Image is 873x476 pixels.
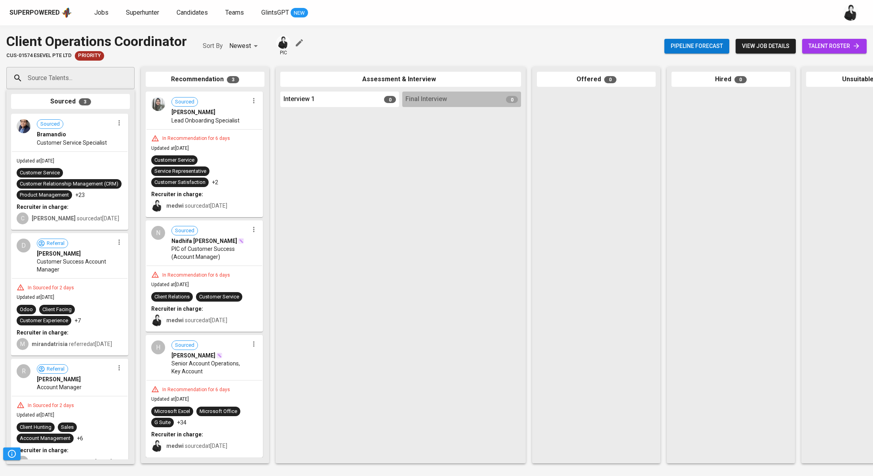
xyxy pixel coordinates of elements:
[151,314,163,326] img: medwi@glints.com
[37,130,66,138] span: Bramandio
[20,317,68,325] div: Customer Experience
[32,341,112,347] span: referred at [DATE]
[151,145,189,151] span: Updated at [DATE]
[151,282,189,287] span: Updated at [DATE]
[61,424,74,431] div: Sales
[166,443,184,449] b: medwi
[537,72,656,87] div: Offered
[154,157,194,164] div: Customer Service
[802,39,867,54] a: talent roster
[283,95,315,104] span: Interview 1
[130,77,132,79] button: Open
[166,317,184,323] b: medwi
[171,108,215,116] span: [PERSON_NAME]
[6,32,187,51] div: Client Operations Coordinator
[736,39,796,54] button: view job details
[154,179,205,186] div: Customer Satisfaction
[37,250,81,258] span: [PERSON_NAME]
[146,335,263,457] div: HSourced[PERSON_NAME]Senior Account Operations, Key AccountIn Recommendation for 6 daysUpdated at...
[17,329,68,336] b: Recruiter in charge:
[17,239,30,252] div: D
[291,9,308,17] span: NEW
[151,340,165,354] div: H
[742,41,789,51] span: view job details
[225,9,244,16] span: Teams
[44,240,68,247] span: Referral
[17,456,29,468] div: M
[17,338,29,350] div: M
[151,200,163,212] img: medwi@glints.com
[171,352,215,359] span: [PERSON_NAME]
[159,135,233,142] div: In Recommendation for 6 days
[151,191,203,197] b: Recruiter in charge:
[171,117,240,124] span: Lead Onboarding Specialist
[212,178,218,186] p: +2
[154,293,190,301] div: Client Relations
[44,365,68,373] span: Referral
[17,158,54,164] span: Updated at [DATE]
[146,72,264,87] div: Recommendation
[227,76,239,83] span: 3
[20,180,118,188] div: Customer Relationship Management (CRM)
[671,72,790,87] div: Hired
[146,220,263,332] div: NSourcedNadhifa [PERSON_NAME]PIC of Customer Success (Account Manager)In Recommendation for 6 day...
[94,8,110,18] a: Jobs
[10,8,60,17] div: Superpowered
[126,8,161,18] a: Superhunter
[151,440,163,452] img: medwi@glints.com
[151,396,189,402] span: Updated at [DATE]
[37,120,63,128] span: Sourced
[25,402,77,409] div: In Sourced for 2 days
[17,294,54,300] span: Updated at [DATE]
[20,306,33,314] div: Odoo
[17,447,68,453] b: Recruiter in charge:
[151,97,165,111] img: bc17dbe0a2f9eff7db192ae922c5597e.jpg
[261,8,308,18] a: GlintsGPT NEW
[808,41,860,51] span: talent roster
[154,408,190,415] div: Microsoft Excel
[25,285,77,291] div: In Sourced for 2 days
[238,238,244,244] img: magic_wand.svg
[172,98,198,106] span: Sourced
[77,434,83,442] p: +6
[261,9,289,16] span: GlintsGPT
[671,41,723,51] span: Pipeline forecast
[17,204,68,210] b: Recruiter in charge:
[225,8,245,18] a: Teams
[843,5,859,21] img: medwi@glints.com
[37,383,82,391] span: Account Manager
[75,51,104,61] div: New Job received from Demand Team
[75,52,104,59] span: Priority
[159,272,233,279] div: In Recommendation for 6 days
[42,306,72,314] div: Client Facing
[11,94,130,109] div: Sourced
[11,233,128,356] div: DReferral[PERSON_NAME]Customer Success Account ManagerIn Sourced for 2 daysUpdated at[DATE]OdooCl...
[177,9,208,16] span: Candidates
[61,7,72,19] img: app logo
[166,203,227,209] span: sourced at [DATE]
[17,119,30,133] img: 0d3e9f04eb2c6a45993771b2cd1f3759.jpg
[32,459,68,465] b: mirandatrisia
[177,419,186,426] p: +34
[20,424,51,431] div: Client Hunting
[10,7,72,19] a: Superpoweredapp logo
[159,386,233,393] div: In Recommendation for 6 days
[276,36,290,56] div: pic
[94,9,108,16] span: Jobs
[166,203,184,209] b: medwi
[280,72,521,87] div: Assessment & Interview
[171,359,249,375] span: Senior Account Operations, Key Account
[6,52,72,59] span: CUS-01574 Esevel Pte Ltd
[146,92,263,217] div: Sourced[PERSON_NAME]Lead Onboarding SpecialistIn Recommendation for 6 daysUpdated at[DATE]Custome...
[172,342,198,349] span: Sourced
[151,306,203,312] b: Recruiter in charge:
[151,431,203,438] b: Recruiter in charge:
[11,114,128,230] div: SourcedBramandioCustomer Service SpecialistUpdated at[DATE]Customer ServiceCustomer Relationship ...
[277,36,289,49] img: medwi@glints.com
[32,215,119,222] span: sourced at [DATE]
[17,212,29,224] div: C
[199,293,239,301] div: Customer Service
[11,359,128,473] div: RReferral[PERSON_NAME]Account ManagerIn Sourced for 2 daysUpdated at[DATE]Client HuntingSalesAcco...
[506,96,518,103] span: 0
[75,191,85,199] p: +23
